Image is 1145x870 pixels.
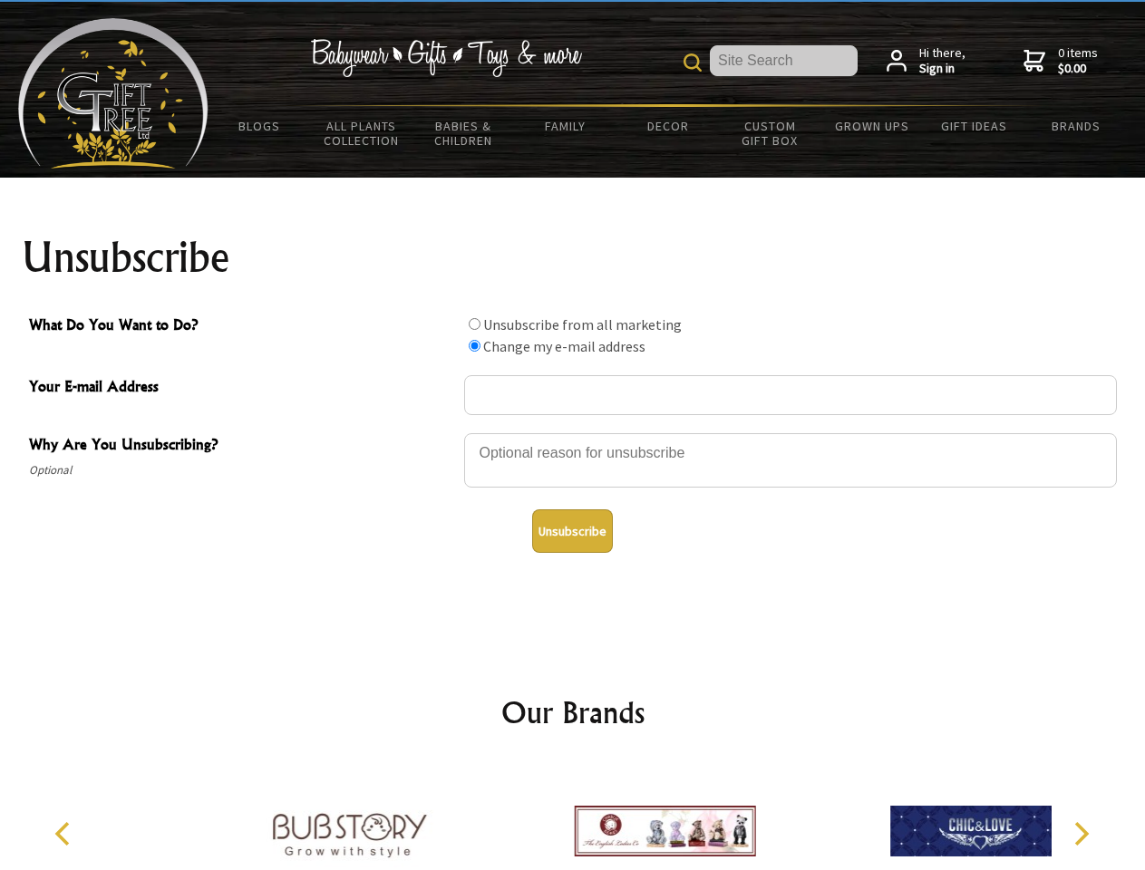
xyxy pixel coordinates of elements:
button: Next [1061,814,1101,854]
img: Babywear - Gifts - Toys & more [310,39,582,77]
h1: Unsubscribe [22,236,1124,279]
button: Unsubscribe [532,509,613,553]
label: Change my e-mail address [483,337,645,355]
a: Babies & Children [412,107,515,159]
a: Family [515,107,617,145]
input: What Do You Want to Do? [469,340,480,352]
span: What Do You Want to Do? [29,314,455,340]
a: Hi there,Sign in [887,45,965,77]
input: Your E-mail Address [464,375,1117,415]
span: 0 items [1058,44,1098,77]
strong: Sign in [919,61,965,77]
a: Decor [616,107,719,145]
h2: Our Brands [36,691,1110,734]
a: BLOGS [209,107,311,145]
textarea: Why Are You Unsubscribing? [464,433,1117,488]
span: Why Are You Unsubscribing? [29,433,455,459]
a: Custom Gift Box [719,107,821,159]
a: 0 items$0.00 [1024,45,1098,77]
strong: $0.00 [1058,61,1098,77]
a: Brands [1025,107,1128,145]
button: Previous [45,814,85,854]
span: Hi there, [919,45,965,77]
input: What Do You Want to Do? [469,318,480,330]
span: Your E-mail Address [29,375,455,401]
a: Grown Ups [820,107,923,145]
span: Optional [29,459,455,481]
a: Gift Ideas [923,107,1025,145]
input: Site Search [710,45,858,76]
img: product search [684,53,702,72]
img: Babyware - Gifts - Toys and more... [18,18,209,169]
label: Unsubscribe from all marketing [483,315,682,333]
a: All Plants Collection [311,107,413,159]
